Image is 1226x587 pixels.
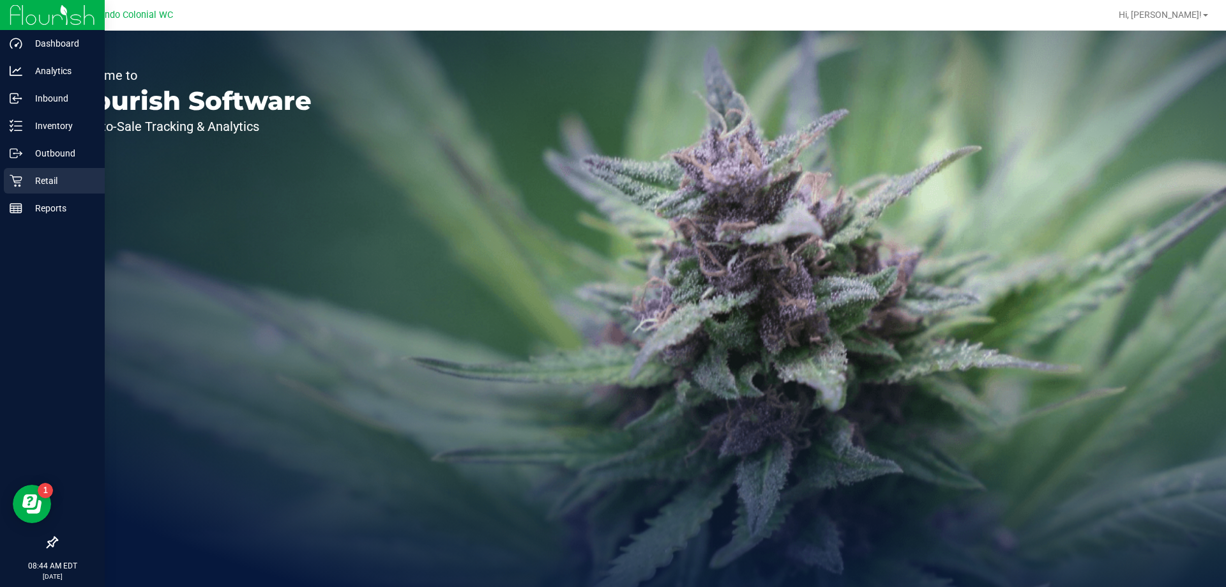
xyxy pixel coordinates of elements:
[10,147,22,160] inline-svg: Outbound
[69,88,312,114] p: Flourish Software
[22,146,99,161] p: Outbound
[10,92,22,105] inline-svg: Inbound
[87,10,173,20] span: Orlando Colonial WC
[69,120,312,133] p: Seed-to-Sale Tracking & Analytics
[13,485,51,523] iframe: Resource center
[22,118,99,133] p: Inventory
[22,91,99,106] p: Inbound
[10,119,22,132] inline-svg: Inventory
[10,202,22,215] inline-svg: Reports
[38,483,53,498] iframe: Resource center unread badge
[22,63,99,79] p: Analytics
[22,201,99,216] p: Reports
[22,173,99,188] p: Retail
[10,37,22,50] inline-svg: Dashboard
[69,69,312,82] p: Welcome to
[6,560,99,572] p: 08:44 AM EDT
[1119,10,1202,20] span: Hi, [PERSON_NAME]!
[22,36,99,51] p: Dashboard
[10,174,22,187] inline-svg: Retail
[10,65,22,77] inline-svg: Analytics
[6,572,99,581] p: [DATE]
